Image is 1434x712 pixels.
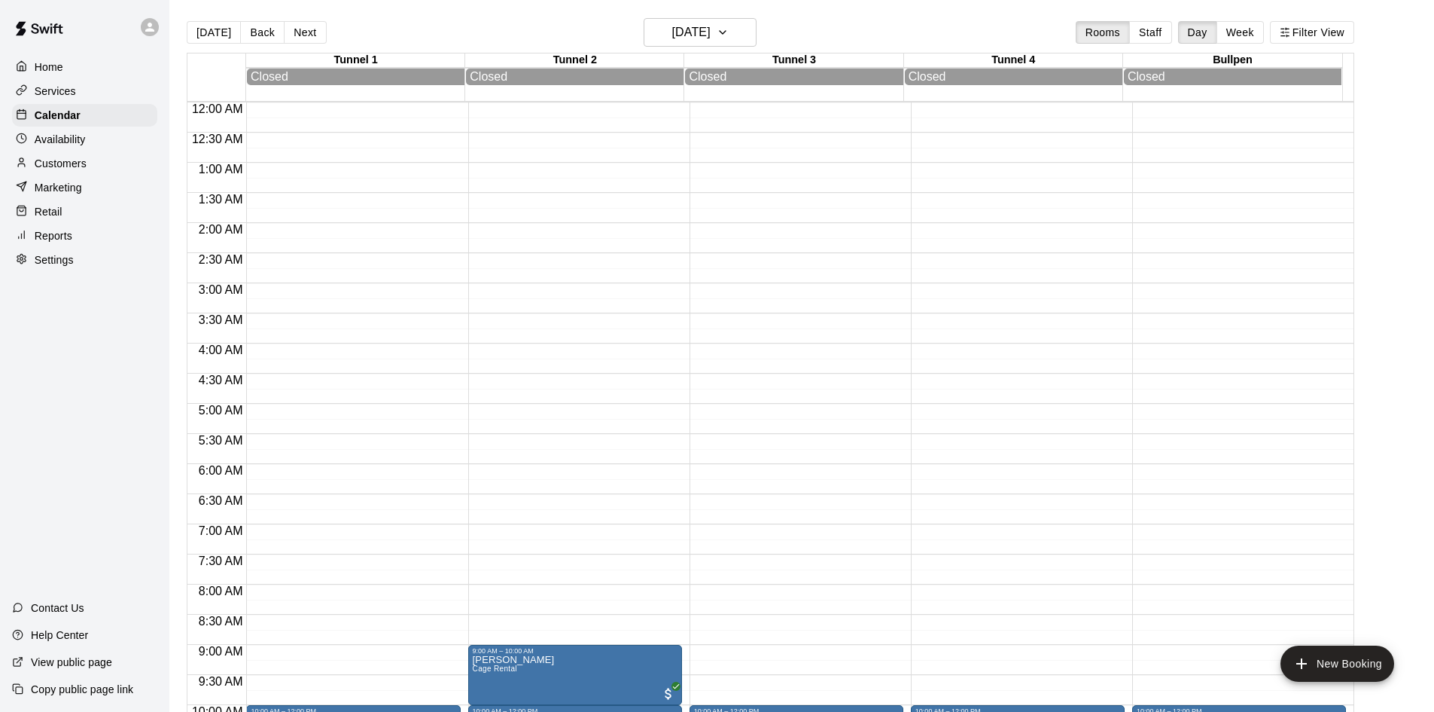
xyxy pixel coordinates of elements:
[246,53,465,68] div: Tunnel 1
[12,249,157,271] a: Settings
[473,647,677,655] div: 9:00 AM – 10:00 AM
[35,60,63,75] p: Home
[465,53,684,68] div: Tunnel 2
[240,21,285,44] button: Back
[195,494,247,507] span: 6:30 AM
[187,21,241,44] button: [DATE]
[195,585,247,597] span: 8:00 AM
[468,645,682,705] div: 9:00 AM – 10:00 AM: Tom Ensign
[195,283,247,296] span: 3:00 AM
[195,675,247,688] span: 9:30 AM
[12,152,157,175] a: Customers
[35,84,76,99] p: Services
[35,204,62,219] p: Retail
[1216,21,1264,44] button: Week
[35,156,87,171] p: Customers
[195,313,247,326] span: 3:30 AM
[195,253,247,266] span: 2:30 AM
[1123,53,1342,68] div: Bullpen
[35,252,74,267] p: Settings
[195,193,247,206] span: 1:30 AM
[1270,21,1354,44] button: Filter View
[35,180,82,195] p: Marketing
[31,682,133,697] p: Copy public page link
[12,104,157,127] a: Calendar
[473,665,517,673] span: Cage Rental
[12,80,157,102] a: Services
[1128,70,1338,84] div: Closed
[195,434,247,447] span: 5:30 AM
[31,655,112,670] p: View public page
[12,200,157,223] a: Retail
[188,102,247,115] span: 12:00 AM
[35,108,81,123] p: Calendar
[35,228,72,243] p: Reports
[672,22,711,43] h6: [DATE]
[284,21,326,44] button: Next
[195,464,247,477] span: 6:00 AM
[1280,646,1394,682] button: add
[188,133,247,145] span: 12:30 AM
[195,374,247,387] span: 4:30 AM
[195,615,247,628] span: 8:30 AM
[684,53,903,68] div: Tunnel 3
[661,686,676,701] span: All customers have paid
[12,56,157,78] a: Home
[31,628,88,643] p: Help Center
[195,555,247,567] span: 7:30 AM
[904,53,1123,68] div: Tunnel 4
[195,344,247,356] span: 4:00 AM
[35,132,86,147] p: Availability
[195,645,247,658] span: 9:00 AM
[195,524,247,537] span: 7:00 AM
[195,163,247,176] span: 1:00 AM
[1178,21,1217,44] button: Day
[1076,21,1130,44] button: Rooms
[251,70,461,84] div: Closed
[12,225,157,247] a: Reports
[31,600,84,616] p: Contact Us
[1129,21,1172,44] button: Staff
[195,404,247,417] span: 5:00 AM
[12,176,157,199] a: Marketing
[12,128,157,151] a: Availability
[195,223,247,236] span: 2:00 AM
[470,70,680,84] div: Closed
[644,18,757,47] button: [DATE]
[689,70,899,84] div: Closed
[909,70,1119,84] div: Closed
